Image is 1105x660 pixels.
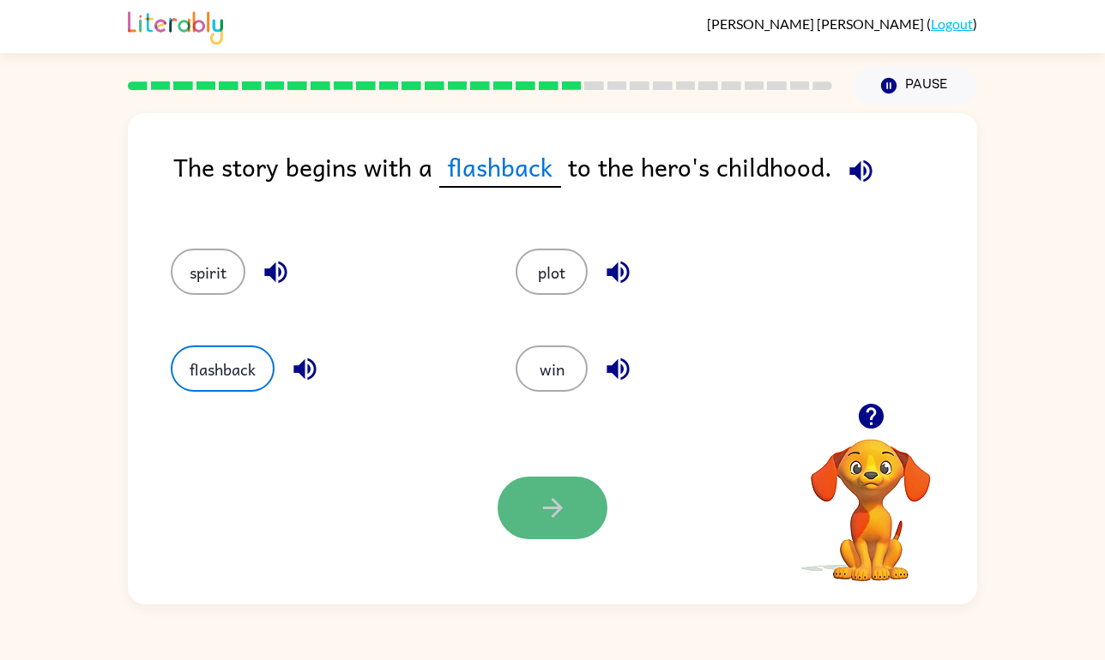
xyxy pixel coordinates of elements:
span: [PERSON_NAME] [PERSON_NAME] [707,15,927,32]
button: win [516,345,588,392]
span: flashback [439,147,561,188]
img: Literably [128,7,223,45]
button: Pause [853,66,977,105]
button: spirit [171,249,245,295]
div: ( ) [707,15,977,32]
div: The story begins with a to the hero's childhood. [173,147,977,214]
video: Your browser must support playing .mp4 files to use Literably. Please try using another browser. [785,412,957,584]
a: Logout [931,15,973,32]
button: plot [516,249,588,295]
button: flashback [171,345,275,392]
